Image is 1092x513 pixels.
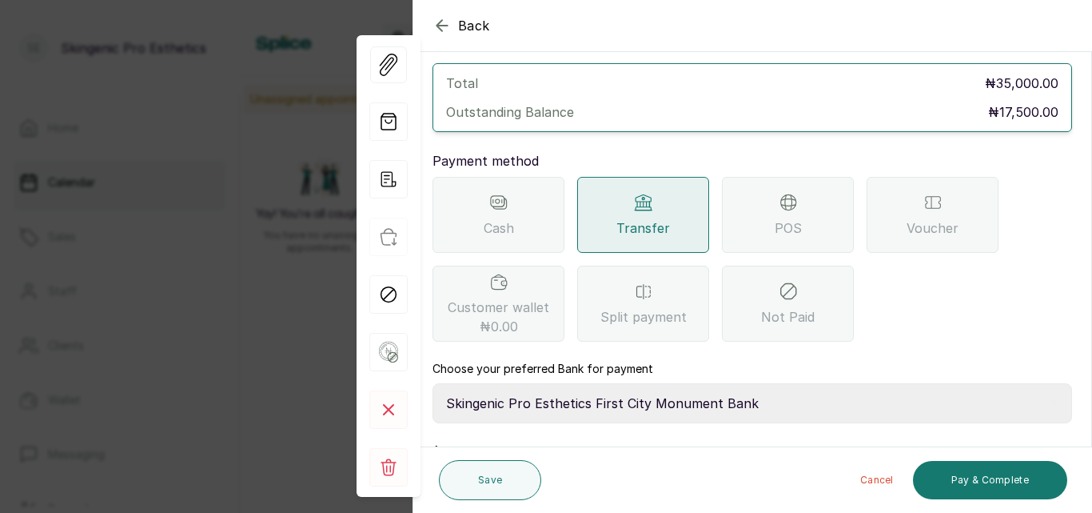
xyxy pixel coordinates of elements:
[480,317,518,336] span: ₦0.00
[432,16,490,35] button: Back
[847,461,907,499] button: Cancel
[446,74,478,93] p: Total
[439,460,541,500] button: Save
[446,102,574,122] p: Outstanding Balance
[432,151,1072,170] p: Payment method
[775,218,802,238] span: POS
[761,307,815,327] span: Not Paid
[616,218,670,238] span: Transfer
[484,218,514,238] span: Cash
[985,74,1058,93] p: ₦35,000.00
[600,307,687,327] span: Split payment
[913,461,1067,499] button: Pay & Complete
[432,443,474,459] label: Amount
[458,16,490,35] span: Back
[907,218,958,238] span: Voucher
[432,361,653,377] label: Choose your preferred Bank for payment
[988,102,1058,122] p: ₦17,500.00
[448,298,549,336] span: Customer wallet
